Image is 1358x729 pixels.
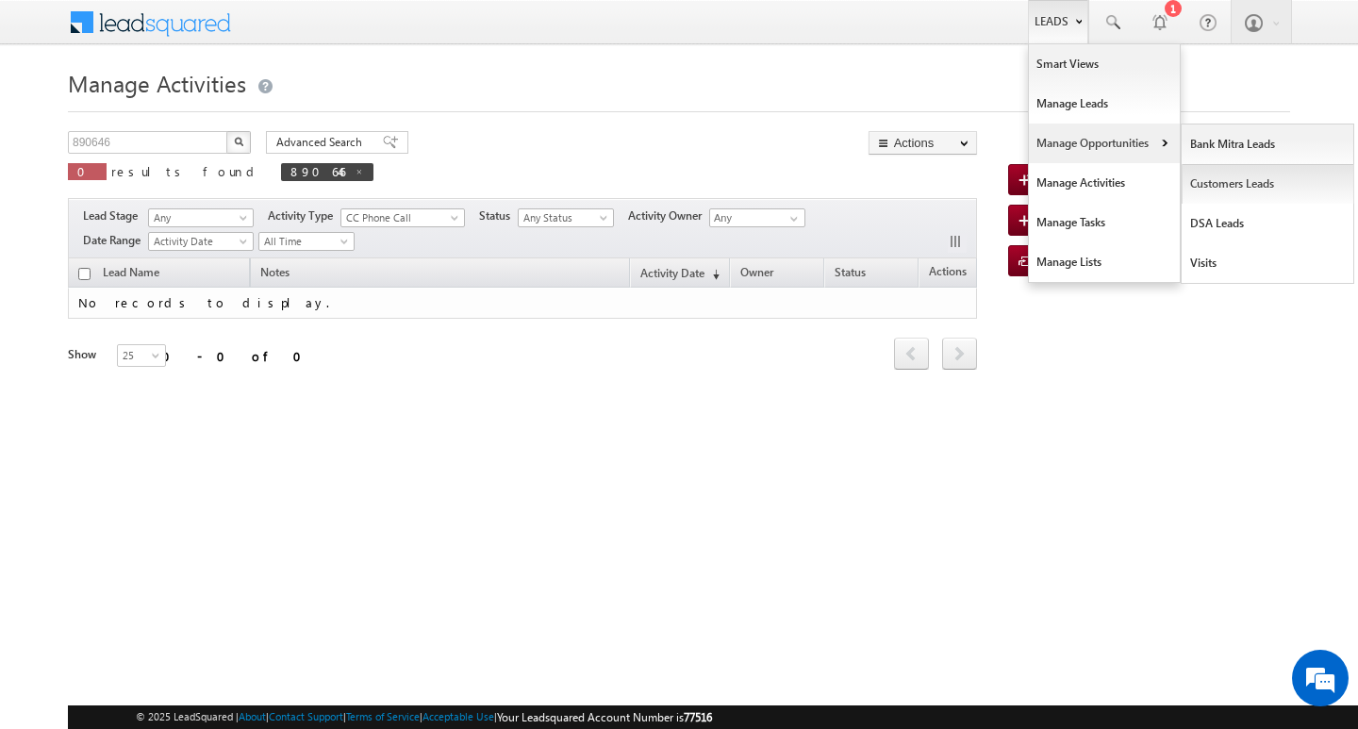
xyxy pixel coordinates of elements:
a: Manage Lists [1029,242,1180,282]
div: 0 - 0 of 0 [162,345,313,367]
a: Manage Activities [1029,163,1180,203]
span: next [942,338,977,370]
a: Acceptable Use [422,710,494,722]
span: Activity Type [268,207,340,224]
a: All Time [258,232,355,251]
div: Chat with us now [98,99,317,124]
span: Owner [740,265,773,279]
a: Manage Leads [1029,84,1180,124]
div: Minimize live chat window [309,9,355,55]
span: Lead Name [93,262,169,287]
a: Customers Leads [1182,164,1354,204]
a: Bank Mitra Leads [1182,124,1354,164]
a: next [942,340,977,370]
input: Type to Search [709,208,805,227]
span: Activity Owner [628,207,709,224]
a: prev [894,340,929,370]
a: Any Status [518,208,614,227]
a: Activity Date(sorted descending) [631,262,729,287]
span: Status [479,207,518,224]
a: Contact Support [269,710,343,722]
td: No records to display. [68,288,977,319]
a: Manage Opportunities [1029,124,1180,163]
a: CC Phone Call [340,208,465,227]
span: Notes [251,262,299,287]
span: CC Phone Call [341,209,455,226]
span: Activity Date [149,233,247,250]
span: 890646 [290,163,345,179]
span: Date Range [83,232,148,249]
span: Lead Stage [83,207,145,224]
span: Actions [919,261,976,286]
textarea: Type your message and hit 'Enter' [25,174,344,565]
input: Check all records [78,268,91,280]
a: Visits [1182,243,1354,283]
span: All Time [259,233,349,250]
div: Show [68,346,102,363]
a: About [239,710,266,722]
span: (sorted descending) [704,267,720,282]
a: Smart Views [1029,44,1180,84]
a: Any [148,208,254,227]
span: © 2025 LeadSquared | | | | | [136,708,712,726]
a: Show All Items [780,209,803,228]
span: Status [835,265,866,279]
img: Search [234,137,243,146]
img: d_60004797649_company_0_60004797649 [32,99,79,124]
span: Your Leadsquared Account Number is [497,710,712,724]
a: Terms of Service [346,710,420,722]
span: Any Status [519,209,608,226]
a: DSA Leads [1182,204,1354,243]
span: Manage Activities [68,68,246,98]
span: Advanced Search [276,134,368,151]
em: Start Chat [257,581,342,606]
a: 25 [117,344,166,367]
span: 25 [118,347,168,364]
span: Any [149,209,247,226]
span: 77516 [684,710,712,724]
a: Activity Date [148,232,254,251]
span: 0 [77,163,97,179]
a: Manage Tasks [1029,203,1180,242]
button: Actions [869,131,977,155]
span: results found [111,163,261,179]
span: prev [894,338,929,370]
